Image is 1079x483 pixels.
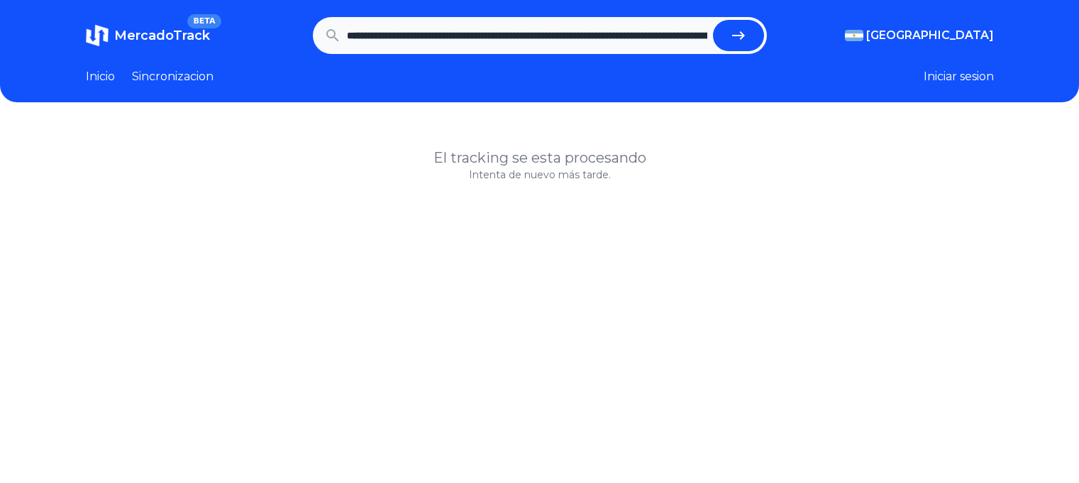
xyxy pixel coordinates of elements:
[924,68,994,85] button: Iniciar sesion
[86,68,115,85] a: Inicio
[86,24,210,47] a: MercadoTrackBETA
[86,168,994,182] p: Intenta de nuevo más tarde.
[866,27,994,44] span: [GEOGRAPHIC_DATA]
[845,27,994,44] button: [GEOGRAPHIC_DATA]
[86,24,109,47] img: MercadoTrack
[114,28,210,43] span: MercadoTrack
[132,68,214,85] a: Sincronizacion
[86,148,994,168] h1: El tracking se esta procesando
[845,30,863,41] img: Argentina
[187,14,221,28] span: BETA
